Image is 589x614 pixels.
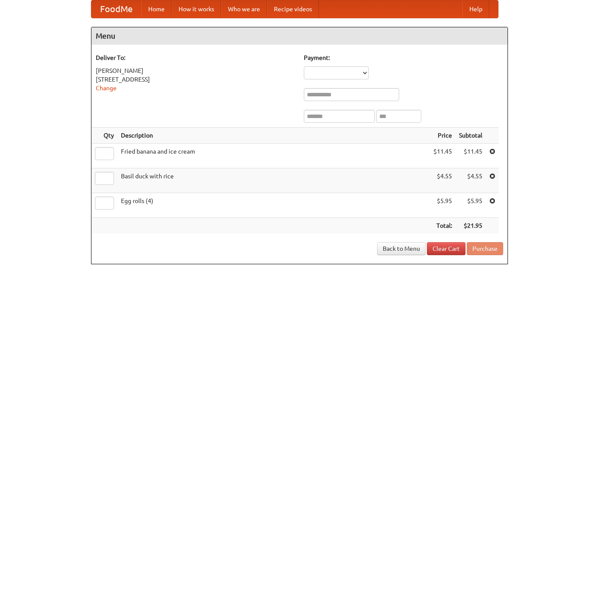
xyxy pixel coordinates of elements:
a: Clear Cart [427,242,465,255]
th: Qty [91,128,117,144]
a: Who we are [221,0,267,18]
td: $11.45 [430,144,456,168]
th: Subtotal [456,128,486,144]
a: Change [96,85,117,92]
td: Fried banana and ice cream [117,144,430,168]
h5: Deliver To: [96,53,295,62]
a: Recipe videos [267,0,319,18]
a: Home [141,0,172,18]
td: Basil duck with rice [117,168,430,193]
button: Purchase [467,242,503,255]
th: Price [430,128,456,144]
td: $11.45 [456,144,486,168]
th: Total: [430,218,456,234]
div: [PERSON_NAME] [96,66,295,75]
div: [STREET_ADDRESS] [96,75,295,84]
a: Help [462,0,489,18]
a: How it works [172,0,221,18]
th: $21.95 [456,218,486,234]
h4: Menu [91,27,508,45]
td: $5.95 [456,193,486,218]
td: $4.55 [456,168,486,193]
td: $4.55 [430,168,456,193]
td: $5.95 [430,193,456,218]
a: FoodMe [91,0,141,18]
th: Description [117,128,430,144]
a: Back to Menu [377,242,426,255]
td: Egg rolls (4) [117,193,430,218]
h5: Payment: [304,53,503,62]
